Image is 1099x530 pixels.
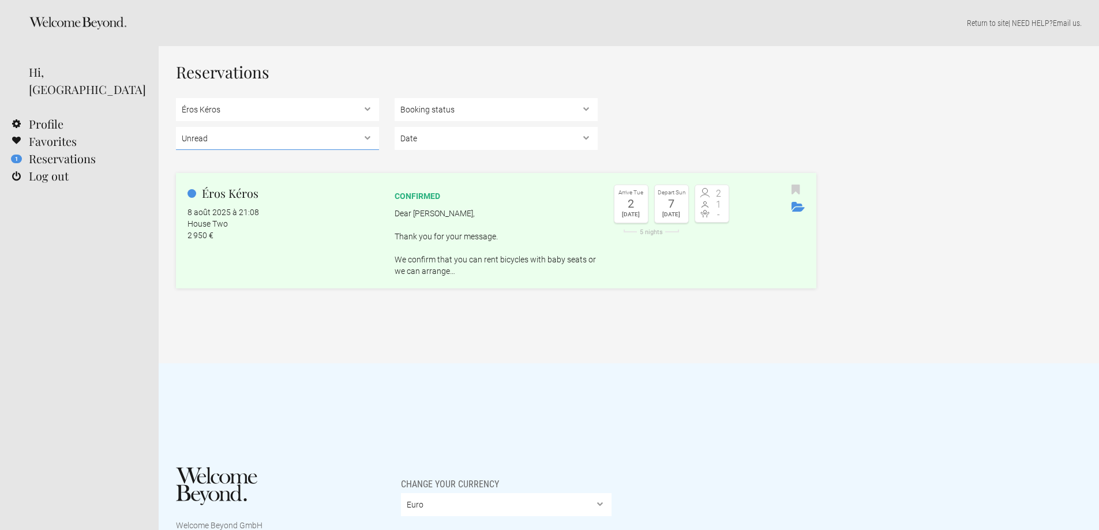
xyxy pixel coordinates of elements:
[401,467,499,490] span: Change your currency
[187,218,379,230] div: House Two
[789,199,808,216] button: Archive
[395,98,598,121] select: , ,
[176,467,257,505] img: Welcome Beyond
[187,208,259,217] flynt-date-display: 8 août 2025 à 21:08
[617,209,645,220] div: [DATE]
[401,493,612,516] select: Change your currency
[658,198,685,209] div: 7
[712,189,726,198] span: 2
[11,155,22,163] flynt-notification-badge: 1
[712,200,726,209] span: 1
[658,188,685,198] div: Depart Sun
[712,210,726,219] span: -
[617,188,645,198] div: Arrive Tue
[29,63,141,98] div: Hi, [GEOGRAPHIC_DATA]
[176,127,379,150] select: , , ,
[1053,18,1080,28] a: Email us
[658,209,685,220] div: [DATE]
[789,182,803,199] button: Bookmark
[187,185,379,202] h2: Éros Kéros
[395,208,598,277] p: Dear [PERSON_NAME], Thank you for your message. We confirm that you can rent bicycles with baby s...
[967,18,1008,28] a: Return to site
[176,17,1082,29] p: | NEED HELP? .
[617,198,645,209] div: 2
[395,190,598,202] div: confirmed
[614,229,689,235] div: 5 nights
[187,231,213,240] flynt-currency: 2 950 €
[395,127,598,150] select: ,
[176,173,816,288] a: Éros Kéros 8 août 2025 à 21:08 House Two 2 950 € confirmed Dear [PERSON_NAME], Thank you for your...
[176,63,816,81] h1: Reservations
